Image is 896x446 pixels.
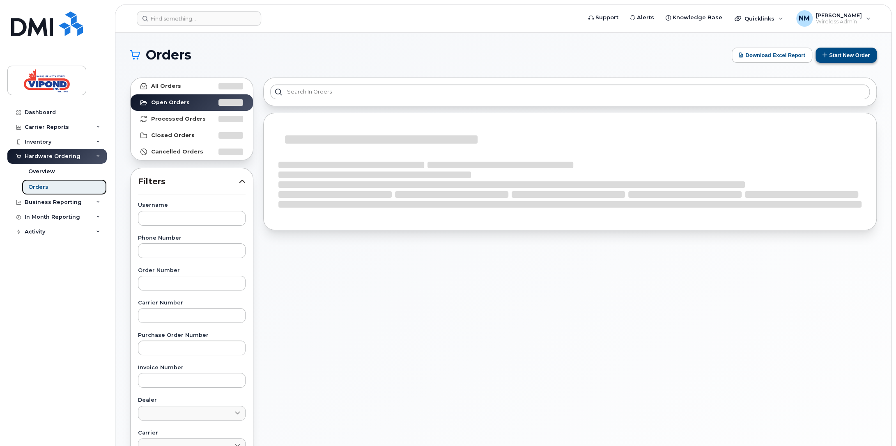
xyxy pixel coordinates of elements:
[131,144,253,160] a: Cancelled Orders
[151,116,206,122] strong: Processed Orders
[138,430,246,436] label: Carrier
[151,99,190,106] strong: Open Orders
[138,236,246,241] label: Phone Number
[131,127,253,144] a: Closed Orders
[146,49,191,61] span: Orders
[138,176,239,188] span: Filters
[131,78,253,94] a: All Orders
[816,48,877,63] button: Start New Order
[138,398,246,403] label: Dealer
[151,83,181,89] strong: All Orders
[131,94,253,111] a: Open Orders
[138,203,246,208] label: Username
[151,132,195,139] strong: Closed Orders
[131,111,253,127] a: Processed Orders
[138,365,246,371] label: Invoice Number
[138,268,246,273] label: Order Number
[732,48,812,63] button: Download Excel Report
[138,300,246,306] label: Carrier Number
[138,333,246,338] label: Purchase Order Number
[151,149,203,155] strong: Cancelled Orders
[270,85,870,99] input: Search in orders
